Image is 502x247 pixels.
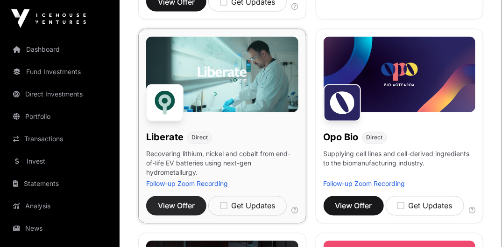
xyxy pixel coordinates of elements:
[7,129,112,149] a: Transactions
[7,62,112,82] a: Fund Investments
[11,9,86,28] img: Icehouse Ventures Logo
[146,150,298,179] p: Recovering lithium, nickel and cobalt from end-of-life EV batteries using next-gen hydrometallurgy.
[7,151,112,172] a: Invest
[191,134,208,142] span: Direct
[324,84,361,122] img: Opo Bio
[7,84,112,104] a: Direct Investments
[324,37,476,113] img: Opo-Bio-Banner.jpg
[324,180,405,188] a: Follow-up Zoom Recording
[324,150,476,168] p: Supplying cell lines and cell-derived ingredients to the biomanufacturing industry.
[324,131,359,144] h1: Opo Bio
[146,37,298,113] img: Liberate-Banner.jpg
[146,180,228,188] a: Follow-up Zoom Recording
[367,134,383,142] span: Direct
[7,218,112,239] a: News
[7,173,112,194] a: Statements
[146,131,184,144] h1: Liberate
[208,196,287,216] button: Get Updates
[146,196,206,216] button: View Offer
[158,200,195,212] span: View Offer
[220,200,275,212] div: Get Updates
[7,39,112,60] a: Dashboard
[397,200,453,212] div: Get Updates
[7,196,112,216] a: Analysis
[324,196,384,216] button: View Offer
[146,84,184,122] img: Liberate
[455,202,502,247] iframe: Chat Widget
[335,200,372,212] span: View Offer
[386,196,464,216] button: Get Updates
[7,106,112,127] a: Portfolio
